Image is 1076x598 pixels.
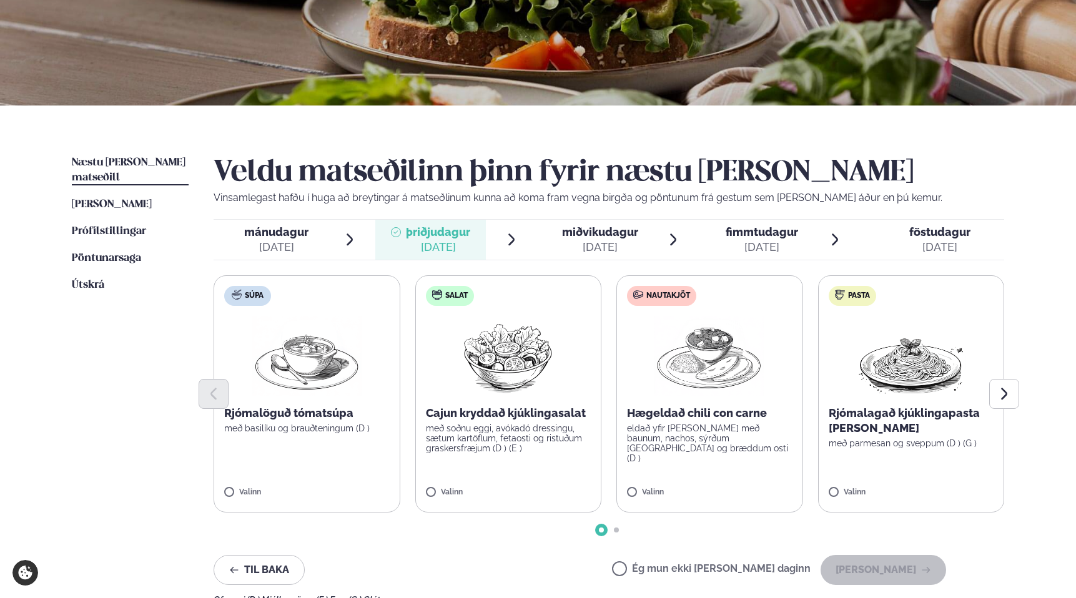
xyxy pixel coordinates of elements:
[214,190,1004,205] p: Vinsamlegast hafðu í huga að breytingar á matseðlinum kunna að koma fram vegna birgða og pöntunum...
[633,290,643,300] img: beef.svg
[72,157,185,183] span: Næstu [PERSON_NAME] matseðill
[244,240,308,255] div: [DATE]
[599,527,604,532] span: Go to slide 1
[829,438,994,448] p: með parmesan og sveppum (D ) (G )
[562,225,638,238] span: miðvikudagur
[627,406,792,421] p: Hægeldað chili con carne
[848,291,870,301] span: Pasta
[245,291,264,301] span: Súpa
[989,379,1019,409] button: Next slide
[445,291,468,301] span: Salat
[646,291,690,301] span: Nautakjöt
[224,423,390,433] p: með basilíku og brauðteningum (D )
[72,199,152,210] span: [PERSON_NAME]
[406,225,470,238] span: þriðjudagur
[72,280,104,290] span: Útskrá
[252,316,362,396] img: Soup.png
[909,225,970,238] span: föstudagur
[432,290,442,300] img: salad.svg
[72,226,146,237] span: Prófílstillingar
[426,406,591,421] p: Cajun kryddað kjúklingasalat
[909,240,970,255] div: [DATE]
[72,224,146,239] a: Prófílstillingar
[214,555,305,585] button: Til baka
[835,290,845,300] img: pasta.svg
[224,406,390,421] p: Rjómalöguð tómatsúpa
[214,155,1004,190] h2: Veldu matseðilinn þinn fyrir næstu [PERSON_NAME]
[72,155,189,185] a: Næstu [PERSON_NAME] matseðill
[244,225,308,238] span: mánudagur
[426,423,591,453] p: með soðnu eggi, avókadó dressingu, sætum kartöflum, fetaosti og ristuðum graskersfræjum (D ) (E )
[72,253,141,263] span: Pöntunarsaga
[726,225,798,238] span: fimmtudagur
[232,290,242,300] img: soup.svg
[453,316,563,396] img: Salad.png
[829,406,994,436] p: Rjómalagað kjúklingapasta [PERSON_NAME]
[726,240,798,255] div: [DATE]
[627,423,792,463] p: eldað yfir [PERSON_NAME] með baunum, nachos, sýrðum [GEOGRAPHIC_DATA] og bræddum osti (D )
[72,251,141,266] a: Pöntunarsaga
[12,560,38,586] a: Cookie settings
[72,278,104,293] a: Útskrá
[199,379,229,409] button: Previous slide
[856,316,966,396] img: Spagetti.png
[654,316,764,396] img: Curry-Rice-Naan.png
[406,240,470,255] div: [DATE]
[821,555,946,585] button: [PERSON_NAME]
[614,527,619,532] span: Go to slide 2
[72,197,152,212] a: [PERSON_NAME]
[562,240,638,255] div: [DATE]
